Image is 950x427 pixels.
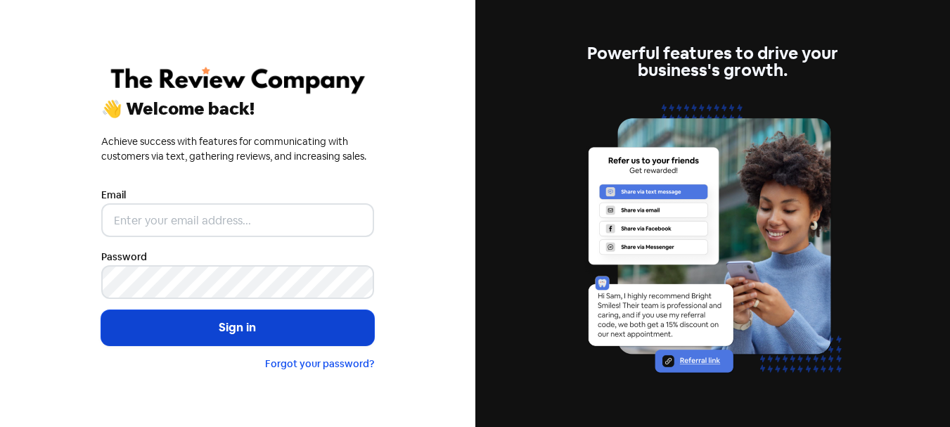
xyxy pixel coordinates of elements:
img: referrals [576,96,849,399]
label: Password [101,250,147,265]
input: Enter your email address... [101,203,374,237]
a: Forgot your password? [265,357,374,370]
div: 👋 Welcome back! [101,101,374,117]
label: Email [101,188,126,203]
button: Sign in [101,310,374,345]
div: Achieve success with features for communicating with customers via text, gathering reviews, and i... [101,134,374,164]
div: Powerful features to drive your business's growth. [576,45,849,79]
